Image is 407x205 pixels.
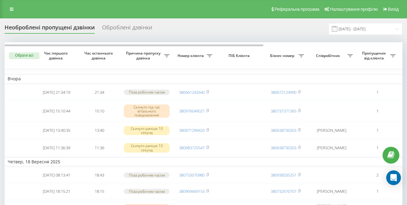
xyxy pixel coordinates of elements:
div: Поза робочим часом [124,89,170,95]
div: Скинуто раніше 10 секунд [124,143,170,152]
td: 1 [356,101,399,121]
div: Оброблені дзвінки [102,24,152,34]
span: Співробітник [310,53,347,58]
div: Скинуто під час вітального повідомлення [124,104,170,118]
td: [DATE] 21:34:19 [35,85,78,100]
td: 11:36 [78,140,121,156]
a: 380638730303 [271,127,296,133]
div: Поза робочим часом [124,189,170,194]
td: 18:15 [78,184,121,199]
a: 380976049021 [179,108,205,114]
span: Реферальна програма [275,7,320,12]
div: Скинуто раніше 10 секунд [124,126,170,135]
td: 21:34 [78,85,121,100]
a: 380638730303 [271,145,296,150]
span: ПІБ Клієнта [221,53,259,58]
a: 380661242640 [179,89,205,95]
span: Вихід [388,7,399,12]
td: 1 [356,184,399,199]
span: Причина пропуску дзвінка [124,51,164,60]
td: 1 [356,122,399,139]
a: 380672124990 [271,89,296,95]
span: Час першого дзвінка [40,51,73,60]
a: 380938335251 [271,172,296,178]
td: [PERSON_NAME] [307,122,356,139]
a: 380983725547 [179,145,205,150]
td: [DATE] 11:36:39 [35,140,78,156]
td: 1 [356,85,399,100]
span: Бізнес номер [267,53,299,58]
a: 380733070980 [179,172,205,178]
td: [PERSON_NAME] [307,140,356,156]
td: 2 [356,168,399,183]
a: 380737371365 [271,108,296,114]
td: 15:10 [78,101,121,121]
td: [DATE] 13:40:35 [35,122,78,139]
div: Необроблені пропущені дзвінки [5,24,95,34]
td: 18:43 [78,168,121,183]
td: 1 [356,140,399,156]
a: 380732670707 [271,188,296,194]
td: [DATE] 15:10:44 [35,101,78,121]
td: [PERSON_NAME] [307,184,356,199]
span: Пропущених від клієнта [359,51,390,60]
span: Номер клієнта [176,53,207,58]
span: Час останнього дзвінка [83,51,116,60]
a: 380971299420 [179,127,205,133]
a: 380969669153 [179,188,205,194]
td: [DATE] 18:15:21 [35,184,78,199]
div: Поза робочим часом [124,173,170,178]
span: Налаштування профілю [330,7,378,12]
button: Обрати всі [9,52,39,59]
div: Open Intercom Messenger [386,170,401,185]
td: 13:40 [78,122,121,139]
td: [DATE] 08:13:41 [35,168,78,183]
